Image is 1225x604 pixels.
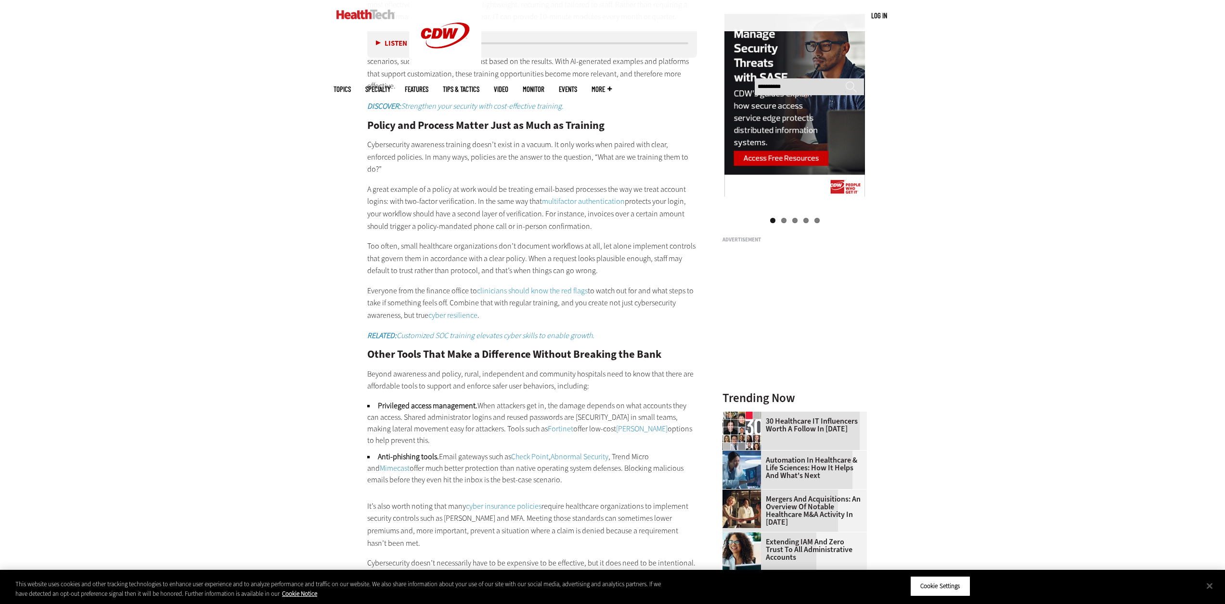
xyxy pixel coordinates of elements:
img: medical researchers looks at images on a monitor in a lab [722,451,761,489]
a: cyber resilience [428,310,477,320]
li: When attackers get in, the damage depends on what accounts they can access. Shared administrator ... [367,400,697,446]
a: Abnormal Security [551,452,608,462]
h2: Policy and Process Matter Just as Much as Training [367,120,697,131]
a: Automation in Healthcare & Life Sciences: How It Helps and What's Next [722,456,861,479]
a: Mergers and Acquisitions: An Overview of Notable Healthcare M&A Activity in [DATE] [722,495,861,526]
a: Tips & Tactics [443,86,479,93]
a: 2 [781,218,787,223]
a: MonITor [523,86,544,93]
strong: DISCOVER: [367,101,401,111]
strong: Anti-phishing tools. [378,452,439,462]
a: 5 [814,218,820,223]
h3: Trending Now [722,392,867,404]
p: It’s also worth noting that many require healthcare organizations to implement security controls ... [367,500,697,549]
span: Topics [334,86,351,93]
a: 30 Healthcare IT Influencers Worth a Follow in [DATE] [722,417,861,433]
p: Everyone from the finance office to to watch out for and what steps to take if something feels of... [367,285,697,322]
a: 1 [770,218,775,223]
a: RELATED:Customized SOC training elevates cyber skills to enable growth. [367,330,594,340]
button: Cookie Settings [910,576,970,596]
em: Strengthen your security with cost-effective training. [367,101,564,111]
a: More information about your privacy [282,590,317,598]
a: Check Point [511,452,549,462]
a: Events [559,86,577,93]
a: Log in [871,11,887,20]
a: Administrative assistant [722,532,766,540]
span: Specialty [365,86,390,93]
a: CDW [409,63,481,74]
a: medical researchers looks at images on a monitor in a lab [722,451,766,458]
strong: Privileged access management. [378,401,477,411]
a: business leaders shake hands in conference room [722,490,766,497]
div: User menu [871,11,887,21]
img: Home [336,10,395,19]
a: 3 [792,218,798,223]
img: Administrative assistant [722,532,761,571]
a: Mimecast [380,463,410,473]
span: More [592,86,612,93]
iframe: advertisement [722,246,867,366]
a: DISCOVER:Strengthen your security with cost-effective training. [367,101,564,111]
a: [PERSON_NAME] [616,424,668,434]
a: collage of influencers [722,412,766,419]
div: This website uses cookies and other tracking technologies to enhance user experience and to analy... [15,579,674,598]
em: Customized SOC training elevates cyber skills to enable growth. [367,330,594,340]
a: cyber insurance policies [466,501,542,511]
a: Features [405,86,428,93]
a: clinicians should know the red flags [477,286,588,296]
img: sase right rail [724,14,865,198]
a: 4 [803,218,809,223]
p: Cybersecurity doesn’t necessarily have to be expensive to be effective, but it does need to be in... [367,557,697,594]
li: Email gateways such as , , Trend Micro and offer much better protection than native operating sys... [367,451,697,486]
p: Too often, small healthcare organizations don’t document workflows at all, let alone implement co... [367,240,697,277]
a: multifactor authentication [542,196,625,206]
h2: Other Tools That Make a Difference Without Breaking the Bank [367,349,697,360]
p: A great example of a policy at work would be treating email-based processes the way we treat acco... [367,183,697,232]
p: Cybersecurity awareness training doesn’t exist in a vacuum. It only works when paired with clear,... [367,138,697,176]
strong: RELATED: [367,330,397,340]
a: Fortinet [548,424,573,434]
img: collage of influencers [722,412,761,450]
p: Beyond awareness and policy, rural, independent and community hospitals need to know that there a... [367,368,697,392]
a: Video [494,86,508,93]
h3: Advertisement [722,237,867,242]
img: business leaders shake hands in conference room [722,490,761,528]
a: Extending IAM and Zero Trust to All Administrative Accounts [722,538,861,561]
button: Close [1199,575,1220,596]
